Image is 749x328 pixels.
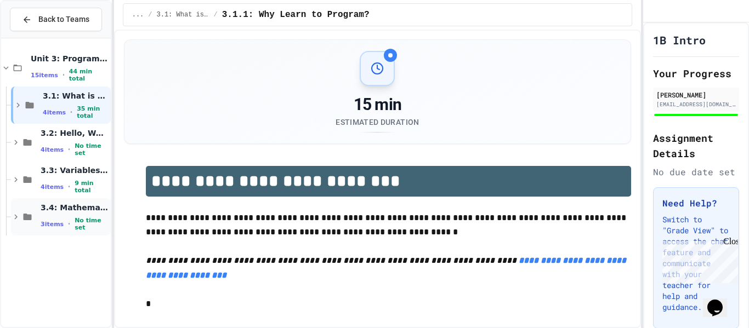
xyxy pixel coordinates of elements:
span: • [68,182,70,191]
span: 4 items [41,183,64,191]
span: • [63,71,65,79]
span: / [214,10,218,19]
span: 4 items [43,109,66,116]
span: 3.3: Variables and Data Types [41,165,109,175]
span: Unit 3: Programming Fundamentals [31,54,109,64]
span: 3.1: What is Code? [43,91,109,101]
span: 3.4: Mathematical Operators [41,203,109,212]
span: No time set [75,217,109,231]
div: 15 min [336,95,419,114]
button: Back to Teams [10,8,102,31]
div: Chat with us now!Close [4,4,76,70]
div: Estimated Duration [336,117,419,128]
h2: Your Progress [653,66,739,81]
span: 4 items [41,146,64,153]
span: • [70,108,72,117]
span: 3.1.1: Why Learn to Program? [222,8,370,21]
span: Back to Teams [38,14,89,25]
span: • [68,220,70,228]
div: [PERSON_NAME] [656,90,736,100]
span: / [148,10,152,19]
iframe: chat widget [703,284,738,317]
iframe: chat widget [658,237,738,283]
span: 3 items [41,221,64,228]
span: 9 min total [75,180,109,194]
span: 3.1: What is Code? [157,10,209,19]
span: ... [132,10,144,19]
h3: Need Help? [662,197,730,210]
span: 3.2: Hello, World! [41,128,109,138]
div: [EMAIL_ADDRESS][DOMAIN_NAME] [656,100,736,108]
span: 35 min total [77,105,109,119]
span: 15 items [31,72,58,79]
span: • [68,145,70,154]
h1: 1B Intro [653,32,706,48]
span: 44 min total [69,68,109,82]
p: Switch to "Grade View" to access the chat feature and communicate with your teacher for help and ... [662,214,730,313]
span: No time set [75,142,109,157]
div: No due date set [653,165,739,179]
h2: Assignment Details [653,130,739,161]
